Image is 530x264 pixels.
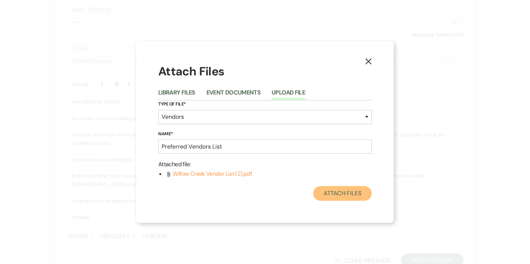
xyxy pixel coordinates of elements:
[158,130,372,138] label: Name*
[272,90,305,100] button: Upload File
[158,160,372,169] p: Attached file :
[206,90,261,100] button: Event Documents
[313,186,372,201] button: Attach Files
[158,100,372,108] label: Type of File*
[173,170,252,178] span: Willow Creek Vendor List (2).pdf
[158,63,372,80] h1: Attach Files
[158,90,195,100] button: Library Files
